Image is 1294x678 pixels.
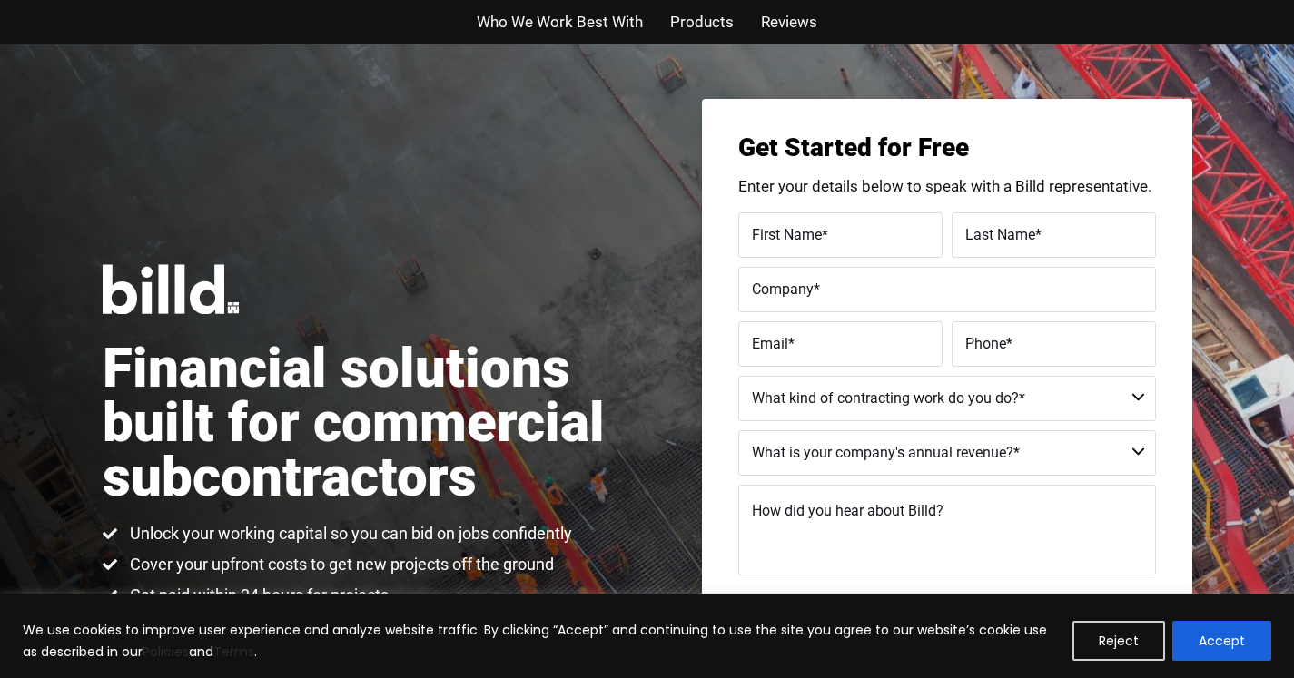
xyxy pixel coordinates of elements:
span: Cover your upfront costs to get new projects off the ground [125,554,554,575]
span: First Name [752,225,822,242]
p: We use cookies to improve user experience and analyze website traffic. By clicking “Accept” and c... [23,619,1059,663]
button: Accept [1172,621,1271,661]
span: Last Name [965,225,1035,242]
span: I agree to receive communications from Billd. You may unsubscribe from these communications at an... [767,593,1156,619]
span: How did you hear about Billd? [752,502,943,519]
a: Policies [143,643,189,661]
h3: Get Started for Free [738,135,1156,161]
p: Enter your details below to speak with a Billd representative. [738,179,1156,194]
span: Unlock your working capital so you can bid on jobs confidently [125,523,572,545]
h1: Financial solutions built for commercial subcontractors [103,341,647,505]
button: Reject [1072,621,1165,661]
span: Get paid within 24 hours for projects [125,585,389,606]
a: Terms [213,643,254,661]
a: Products [670,9,734,35]
span: Company [752,280,814,297]
a: Who We Work Best With [477,9,643,35]
a: Reviews [761,9,817,35]
span: Phone [965,334,1006,351]
span: Email [752,334,788,351]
